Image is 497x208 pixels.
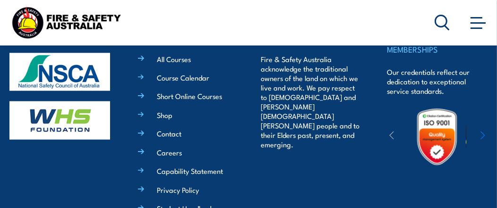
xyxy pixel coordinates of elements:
[9,101,110,139] img: whs-logo-footer
[387,67,488,96] p: Our credentials reflect our dedication to exceptional service standards.
[157,54,191,64] a: All Courses
[157,166,223,176] a: Capability Statement
[157,110,172,120] a: Shop
[157,91,222,101] a: Short Online Courses
[157,128,181,138] a: Contact
[261,54,362,149] p: Fire & Safety Australia acknowledge the traditional owners of the land on which we live and work....
[408,108,466,166] img: Untitled design (19)
[157,185,199,195] a: Privacy Policy
[9,53,110,91] img: nsca-logo-footer
[157,147,182,157] a: Careers
[157,72,209,82] a: Course Calendar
